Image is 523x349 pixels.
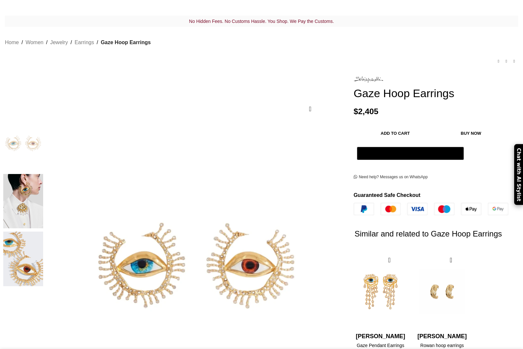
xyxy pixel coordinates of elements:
h4: [PERSON_NAME] [416,332,468,340]
a: Jewelry [50,38,68,47]
a: Need help? Messages us on WhatsApp [354,175,428,180]
h4: Gaze Pendant Earrings [355,342,407,349]
a: Next product [510,58,518,65]
a: Quick view [385,256,394,264]
a: Home [5,38,19,47]
button: Pay with GPay [357,147,464,160]
img: JbehR00001-4.jpg [416,252,468,331]
p: No Hidden Fees. No Customs Hassle. You Shop. We Pay the Customs. [5,17,518,26]
img: schiaparelli jewelry [3,174,43,229]
span: Gaze Hoop Earrings [101,38,151,47]
button: Add to cart [357,127,434,140]
h4: Rowan hoop earrings [416,342,468,349]
a: Women [25,38,43,47]
nav: Breadcrumb [5,38,151,47]
a: Earrings [75,38,94,47]
a: Quick view [447,256,455,264]
h4: [PERSON_NAME] [355,332,407,340]
img: guaranteed-safe-checkout-bordered.j [354,203,508,215]
img: Schiaparelli Earrings [3,232,43,286]
a: Previous product [495,58,502,65]
img: Gaze Hoop Earrings [3,116,43,171]
button: Buy now [437,127,505,140]
bdi: 2,405 [354,107,379,116]
h1: Gaze Hoop Earrings [354,87,518,100]
img: Schiaparelli-Gaze-Pendant-Earrings95238_nobg.png [355,252,407,331]
strong: Guaranteed Safe Checkout [354,192,421,198]
span: $ [354,107,358,116]
img: Schiaparelli [354,77,383,83]
h2: Similar and related to Gaze Hoop Earrings [355,215,509,253]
